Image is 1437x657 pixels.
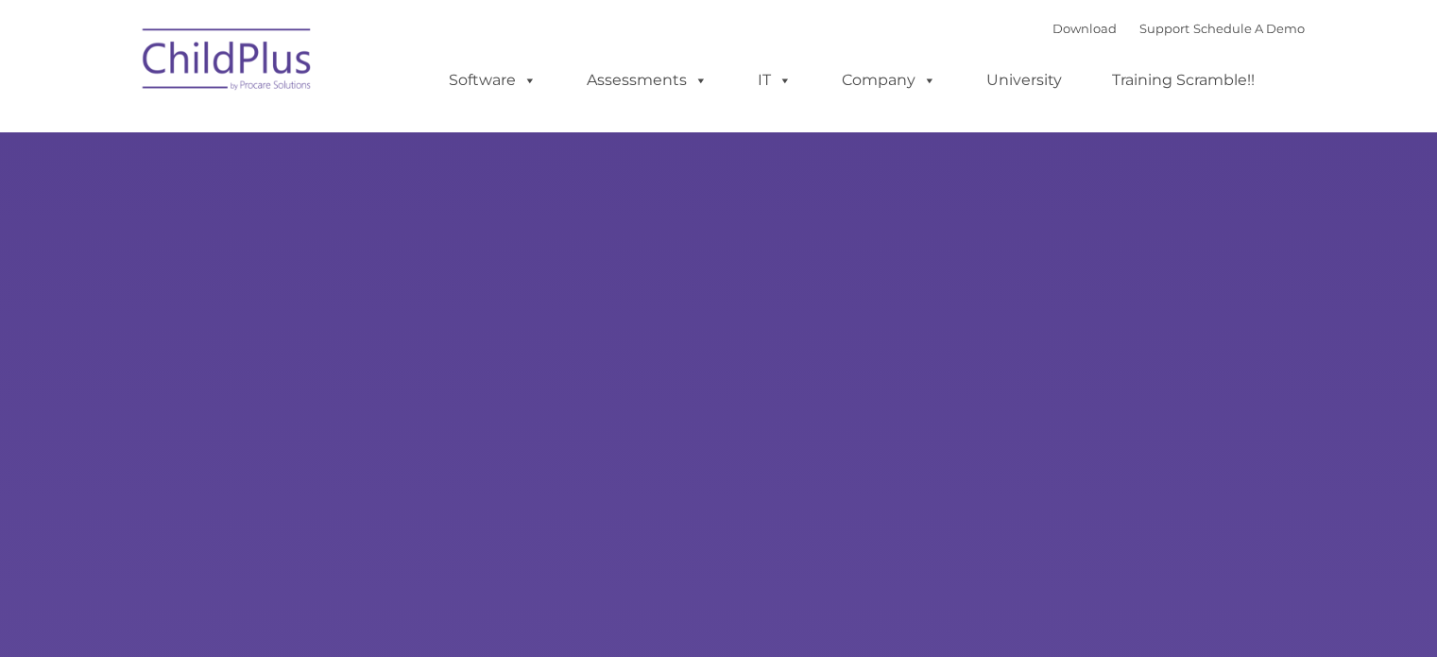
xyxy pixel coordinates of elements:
[133,15,322,110] img: ChildPlus by Procare Solutions
[967,61,1081,99] a: University
[823,61,955,99] a: Company
[430,61,556,99] a: Software
[1093,61,1274,99] a: Training Scramble!!
[568,61,727,99] a: Assessments
[1052,21,1117,36] a: Download
[739,61,811,99] a: IT
[1052,21,1305,36] font: |
[1193,21,1305,36] a: Schedule A Demo
[1139,21,1189,36] a: Support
